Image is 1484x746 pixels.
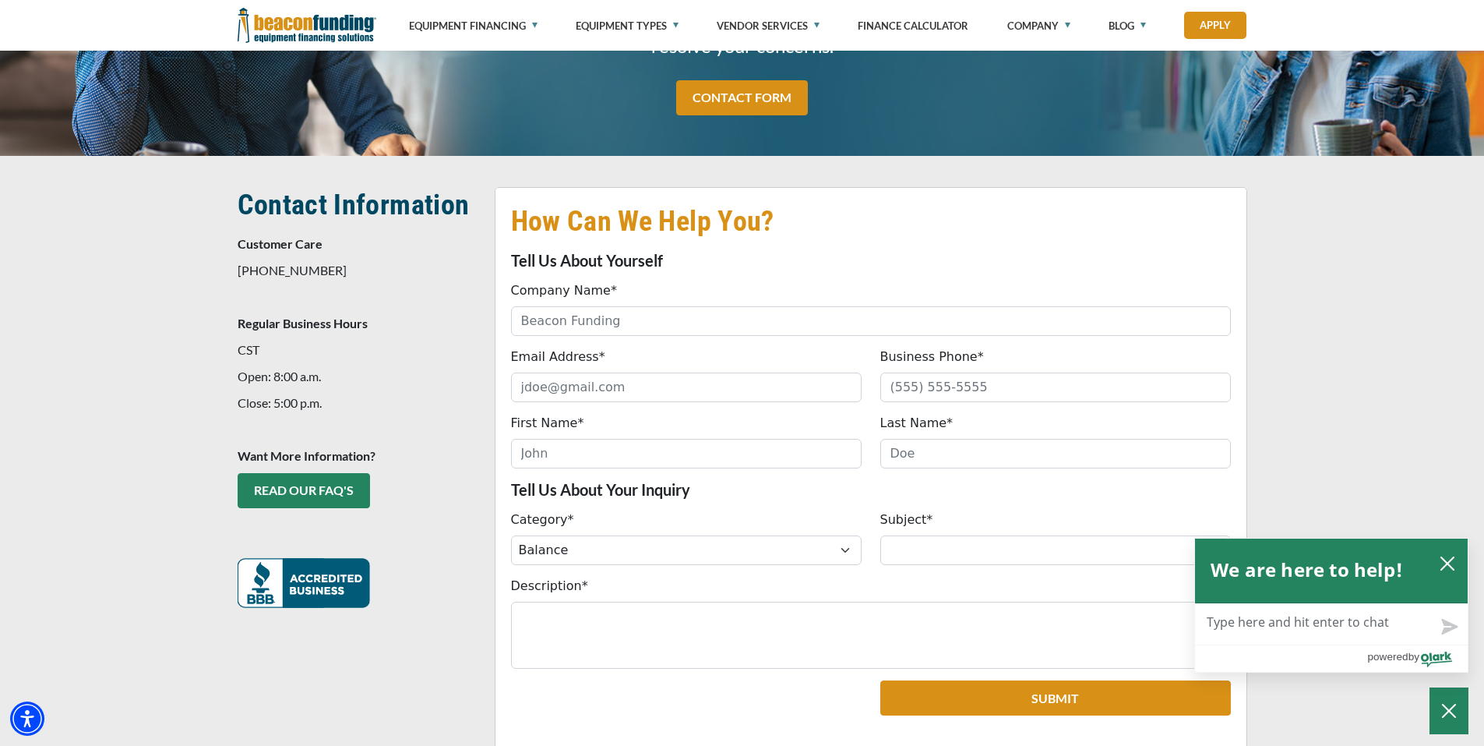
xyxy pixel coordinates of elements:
p: Close: 5:00 p.m. [238,394,476,412]
input: John [511,439,862,468]
iframe: reCAPTCHA [511,681,700,729]
strong: Want More Information? [238,448,375,463]
label: Category* [511,511,574,529]
a: Apply [1184,12,1246,39]
h2: We are here to help! [1211,554,1403,585]
img: READ OUR FAQ's [238,558,370,608]
button: Send message [1429,609,1468,645]
a: READ OUR FAQ's - open in a new tab [238,473,370,508]
input: Beacon Funding [511,306,1231,336]
label: Company Name* [511,281,617,300]
p: Tell Us About Your Inquiry [511,480,1231,499]
button: Close Chatbox [1429,688,1468,734]
h2: Contact Information [238,187,476,223]
label: Business Phone* [880,348,984,366]
p: [PHONE_NUMBER] [238,261,476,280]
h2: How Can We Help You? [511,203,1231,239]
span: by [1408,647,1419,666]
div: olark chatbox [1194,538,1468,673]
p: Tell Us About Yourself [511,251,1231,270]
span: powered [1367,647,1408,666]
strong: Regular Business Hours [238,316,368,331]
button: close chatbox [1435,552,1460,574]
input: (555) 555-5555 [880,373,1231,402]
button: Submit [880,681,1231,716]
label: Subject* [880,511,933,529]
p: Open: 8:00 a.m. [238,367,476,386]
a: CONTACT FORM [676,80,808,115]
a: Powered by Olark [1367,645,1468,672]
label: Last Name* [880,414,953,433]
p: CST [238,341,476,359]
input: Doe [880,439,1231,468]
input: jdoe@gmail.com [511,373,862,402]
label: First Name* [511,414,584,433]
label: Description* [511,577,588,596]
label: Email Address* [511,348,605,366]
div: Accessibility Menu [10,702,44,736]
strong: Customer Care [238,236,323,251]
